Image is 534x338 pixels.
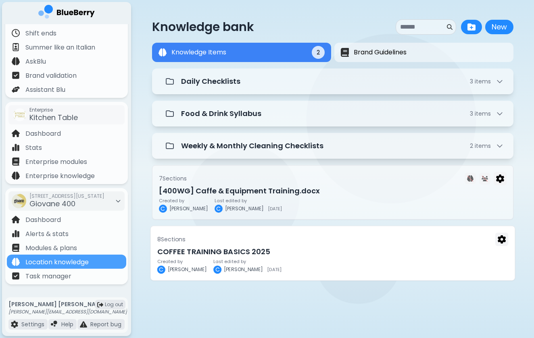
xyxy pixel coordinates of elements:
span: 2 [317,49,320,56]
p: Last edited by [213,259,282,264]
p: Brand validation [25,71,77,81]
span: C [159,266,163,273]
span: [PERSON_NAME] [169,205,208,212]
img: file icon [12,85,20,93]
p: 7 Section s [159,175,187,182]
div: 7SectionsAI answering disabledEmployee access disabledMenu[400WG] Caffe & Equipment Training.docx... [152,165,513,220]
h3: COFFEE TRAINING BASICS 2025 [157,246,508,257]
img: file icon [12,244,20,252]
img: Knowledge Items [159,48,167,56]
button: Brand GuidelinesBrand Guidelines [334,43,513,62]
p: Shift ends [25,29,56,38]
img: company thumbnail [13,108,26,121]
p: Modules & plans [25,243,77,253]
span: [PERSON_NAME] [224,266,263,273]
span: Giovane 400 [29,199,75,209]
span: C [161,205,165,212]
img: file icon [12,143,20,151]
span: Log out [105,301,123,308]
span: C [216,205,221,212]
p: Task manager [25,272,71,281]
img: file icon [12,272,20,280]
p: AskBlu [25,57,46,66]
span: Brand Guidelines [354,48,407,57]
p: Last edited by [215,198,282,203]
img: file icon [12,216,20,224]
p: [PERSON_NAME][EMAIL_ADDRESS][DOMAIN_NAME] [8,309,127,315]
button: Knowledge ItemsKnowledge Items2 [152,43,331,62]
span: 2 [470,142,491,149]
span: item s [475,77,491,85]
img: company thumbnail [12,194,26,208]
span: C [215,266,219,273]
p: Help [61,321,73,328]
p: Created by [159,198,208,203]
span: Kitchen Table [29,112,78,122]
p: Alerts & stats [25,229,69,239]
p: Report bug [90,321,121,328]
img: folder plus icon [467,23,476,31]
img: Menu [496,174,504,183]
p: Settings [21,321,44,328]
p: Summer like an Italian [25,43,95,52]
p: Daily Checklists [181,76,240,87]
span: [PERSON_NAME] [167,266,207,273]
img: file icon [12,158,20,166]
p: Enterprise modules [25,157,87,167]
img: file icon [11,321,18,328]
h3: [400WG] Caffe & Equipment Training.docx [159,185,507,197]
img: file icon [12,71,20,79]
p: Stats [25,143,42,153]
img: logout [97,302,103,308]
p: [PERSON_NAME] [PERSON_NAME] [8,301,127,308]
span: [STREET_ADDRESS][US_STATE] [29,193,104,199]
p: Assistant Blu [25,85,65,95]
p: Dashboard [25,215,61,225]
span: Enterprise [29,107,78,113]
img: file icon [80,321,87,328]
img: file icon [12,258,20,266]
button: New [485,20,513,34]
p: Enterprise knowledge [25,171,95,181]
div: 8SectionsMenuCOFFEE TRAINING BASICS 2025Created byC[PERSON_NAME]Last edited byC[PERSON_NAME][DATE] [152,226,513,280]
p: 8 Section s [157,236,185,243]
img: file icon [51,321,58,328]
img: search icon [447,24,453,30]
img: file icon [12,29,20,37]
span: 3 [470,78,491,85]
p: Location knowledge [25,257,89,267]
img: file icon [12,129,20,137]
img: file icon [12,57,20,65]
span: item s [475,110,491,118]
img: file icon [12,172,20,180]
span: [PERSON_NAME] [225,205,264,212]
p: Dashboard [25,129,61,139]
span: [DATE] [267,267,281,272]
span: Knowledge Items [171,48,226,57]
span: [DATE] [268,206,282,211]
p: Knowledge bank [152,20,254,34]
img: file icon [12,43,20,51]
img: Menu [498,235,506,243]
span: 3 [470,110,491,117]
p: Created by [157,259,207,264]
img: Brand Guidelines [341,48,349,57]
img: file icon [12,230,20,238]
span: item s [475,142,491,150]
p: Food & Drink Syllabus [181,108,261,119]
p: Weekly & Monthly Cleaning Checklists [181,140,323,151]
img: company logo [38,5,95,21]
